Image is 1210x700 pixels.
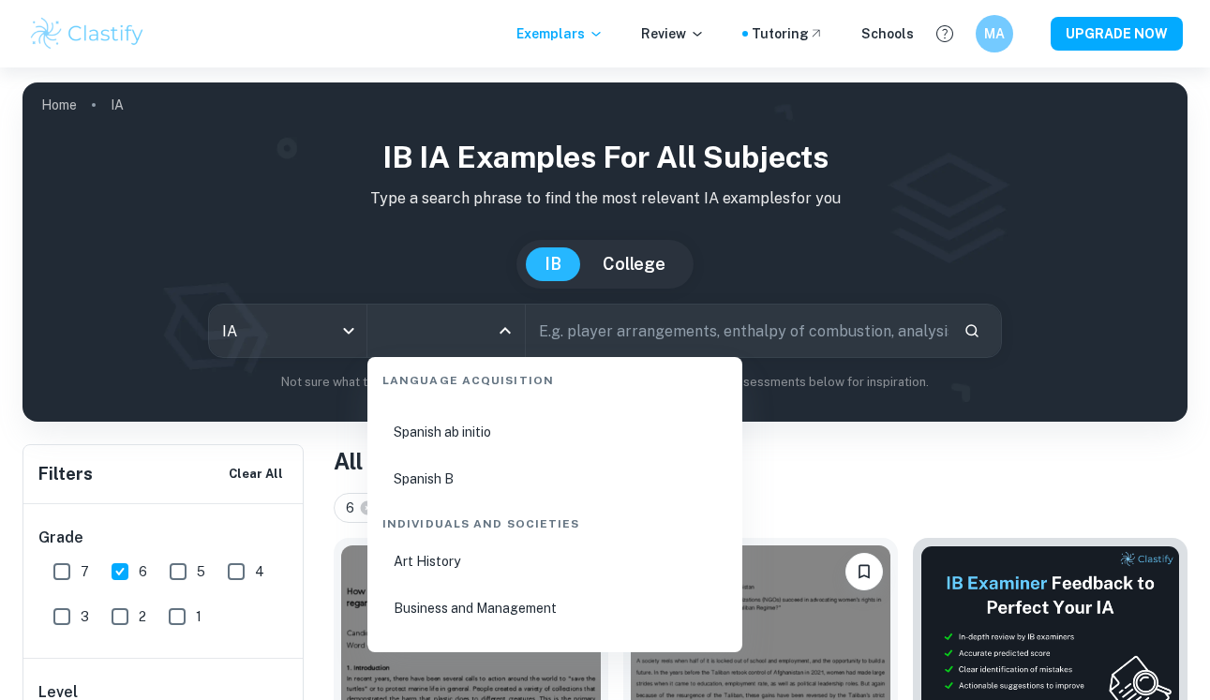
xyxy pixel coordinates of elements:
div: 6 [334,493,385,523]
span: 6 [346,498,363,518]
p: Not sure what to search for? You can always look through our example Internal Assessments below f... [37,373,1173,392]
input: E.g. player arrangements, enthalpy of combustion, analysis of a big city... [526,305,949,357]
button: MA [976,15,1013,52]
span: 5 [197,561,205,582]
button: College [584,247,684,281]
a: Tutoring [752,23,824,44]
button: IB [526,247,580,281]
a: Home [41,92,77,118]
button: Help and Feedback [929,18,961,50]
button: Clear All [224,460,288,488]
h1: All IA Examples [334,444,1188,478]
img: profile cover [22,82,1188,422]
span: 2 [139,606,146,627]
span: 1 [196,606,202,627]
span: 4 [255,561,264,582]
img: Clastify logo [28,15,147,52]
li: Spanish B [375,457,735,500]
button: Bookmark [845,553,883,590]
span: 3 [81,606,89,627]
button: UPGRADE NOW [1051,17,1183,51]
div: Individuals and Societies [375,500,735,540]
p: Review [641,23,705,44]
p: Type a search phrase to find the most relevant IA examples for you [37,187,1173,210]
h6: Grade [38,527,290,549]
h6: MA [983,23,1005,44]
button: Close [492,318,518,344]
div: IA [209,305,366,357]
h1: IB IA examples for all subjects [37,135,1173,180]
button: Search [956,315,988,347]
li: Business and Management [375,587,735,630]
p: Exemplars [516,23,604,44]
li: Economics [375,633,735,677]
span: 6 [139,561,147,582]
span: 7 [81,561,89,582]
div: Language Acquisition [375,357,735,396]
li: Art History [375,540,735,583]
p: IA [111,95,124,115]
li: Spanish ab initio [375,410,735,454]
a: Schools [861,23,914,44]
h6: Filters [38,461,93,487]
